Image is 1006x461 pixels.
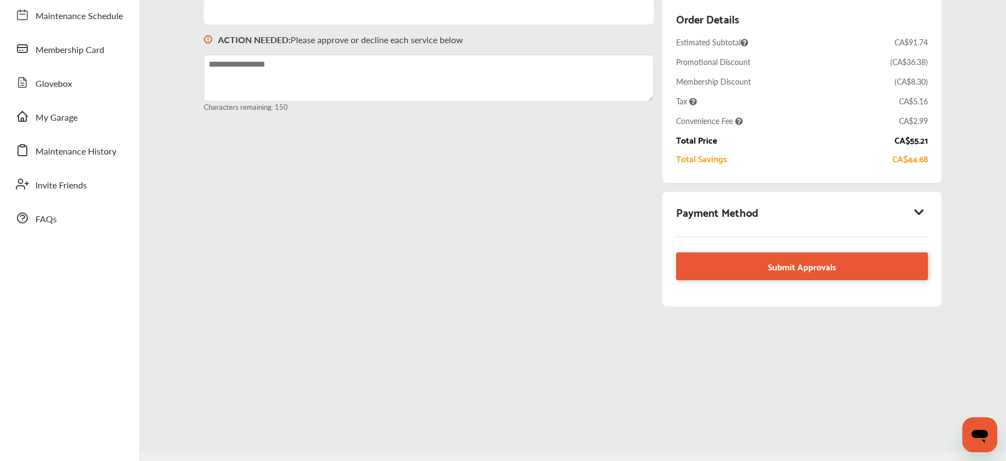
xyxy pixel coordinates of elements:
[676,115,743,126] span: Convenience Fee
[899,96,928,107] div: CA$5.16
[676,135,717,145] div: Total Price
[890,56,928,67] div: ( CA$36.38 )
[10,34,128,63] a: Membership Card
[35,145,116,159] span: Maintenance History
[676,252,928,280] a: Submit Approvals
[10,68,128,97] a: Glovebox
[892,153,928,163] div: CA$44.68
[35,43,104,57] span: Membership Card
[35,179,87,193] span: Invite Friends
[10,170,128,198] a: Invite Friends
[676,56,750,67] div: Promotional Discount
[35,77,72,91] span: Glovebox
[10,136,128,164] a: Maintenance History
[10,1,128,29] a: Maintenance Schedule
[204,25,212,55] img: svg+xml;base64,PHN2ZyB3aWR0aD0iMTYiIGhlaWdodD0iMTciIHZpZXdCb3g9IjAgMCAxNiAxNyIgZmlsbD0ibm9uZSIgeG...
[218,33,463,46] p: Please approve or decline each service below
[10,102,128,131] a: My Garage
[35,111,78,125] span: My Garage
[218,33,291,46] b: ACTION NEEDED :
[35,9,123,23] span: Maintenance Schedule
[676,153,727,163] div: Total Savings
[676,76,751,87] div: Membership Discount
[10,204,128,232] a: FAQs
[895,37,928,48] div: CA$91.74
[895,135,928,145] div: CA$55.21
[768,259,836,274] span: Submit Approvals
[35,212,57,227] span: FAQs
[899,115,928,126] div: CA$2.99
[676,9,739,28] div: Order Details
[676,37,748,48] span: Estimated Subtotal
[962,417,997,452] iframe: Button to launch messaging window
[895,76,928,87] div: ( CA$8.30 )
[204,102,654,112] small: Characters remaining: 150
[676,203,928,221] div: Payment Method
[676,96,697,107] span: Tax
